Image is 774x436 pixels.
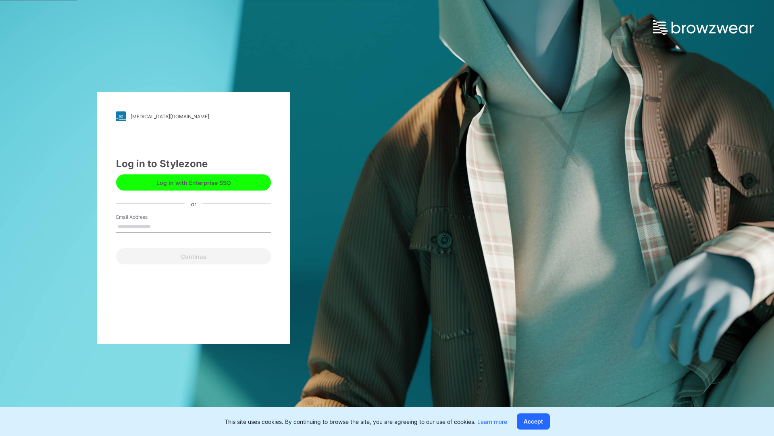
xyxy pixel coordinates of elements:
[477,418,507,425] a: Learn more
[225,417,507,426] p: This site uses cookies. By continuing to browse the site, you are agreeing to our use of cookies.
[116,214,173,221] label: Email Address
[131,113,209,119] div: [MEDICAL_DATA][DOMAIN_NAME]
[116,111,271,121] a: [MEDICAL_DATA][DOMAIN_NAME]
[116,174,271,191] button: Log in with Enterprise SSO
[185,199,203,208] div: or
[116,157,271,171] div: Log in to Stylezone
[116,111,126,121] img: stylezone-logo.562084cfcfab977791bfbf7441f1a819.svg
[653,20,754,35] img: browzwear-logo.e42bd6dac1945053ebaf764b6aa21510.svg
[517,413,550,430] button: Accept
